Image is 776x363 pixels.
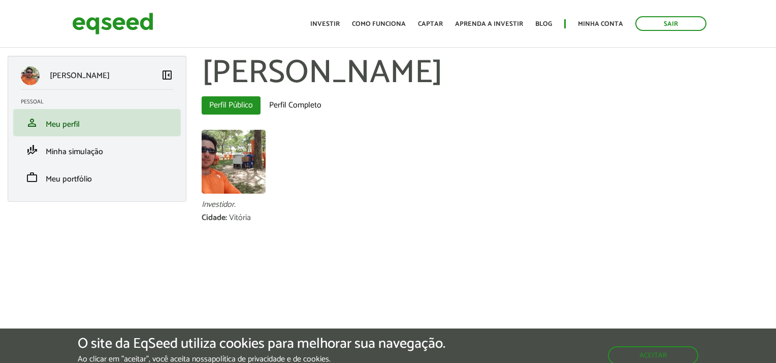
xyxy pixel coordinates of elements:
li: Minha simulação [13,136,181,164]
img: Foto de Wanderley Dela Fuente Araujo [202,130,266,194]
a: Colapsar menu [161,69,173,83]
span: person [26,117,38,129]
a: Minha conta [578,21,623,27]
li: Meu portfólio [13,164,181,191]
div: Investidor. [202,201,768,209]
li: Meu perfil [13,109,181,136]
span: Minha simulação [46,145,103,159]
a: Sair [635,16,706,31]
h2: Pessoal [21,99,181,105]
a: Aprenda a investir [455,21,523,27]
a: workMeu portfólio [21,171,173,184]
a: Captar [418,21,443,27]
span: Meu perfil [46,118,80,131]
span: left_panel_close [161,69,173,81]
span: Meu portfólio [46,172,92,186]
a: personMeu perfil [21,117,173,129]
p: [PERSON_NAME] [50,71,110,81]
span: finance_mode [26,144,38,156]
span: work [26,171,38,184]
img: EqSeed [72,10,153,37]
a: Investir [310,21,340,27]
a: Perfil Completo [262,96,329,115]
a: Perfil Público [202,96,261,115]
a: Ver perfil do usuário. [202,130,266,194]
h5: O site da EqSeed utiliza cookies para melhorar sua navegação. [78,336,445,352]
a: Blog [535,21,552,27]
span: : [225,211,227,225]
div: Cidade [202,214,229,222]
div: Vitória [229,214,251,222]
h1: [PERSON_NAME] [202,56,768,91]
a: Como funciona [352,21,406,27]
a: finance_modeMinha simulação [21,144,173,156]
